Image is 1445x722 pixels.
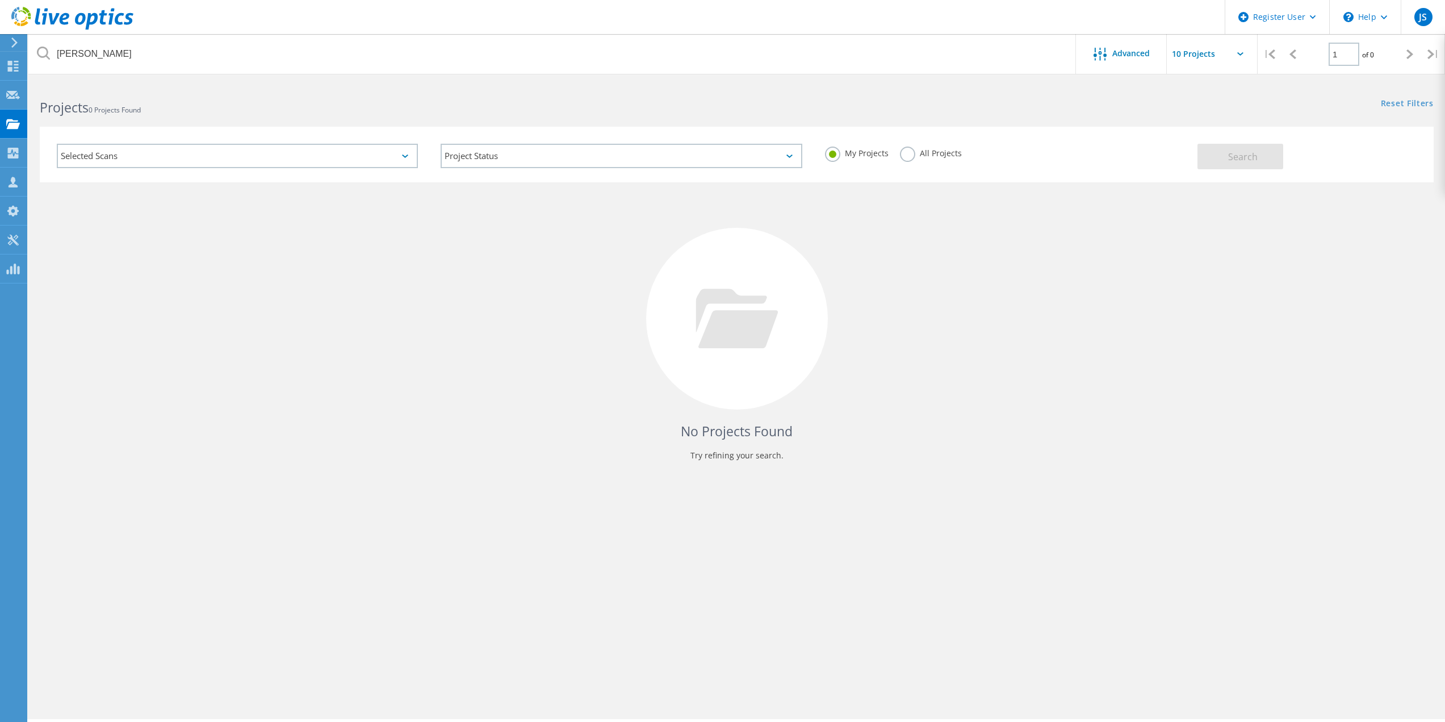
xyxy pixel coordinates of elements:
button: Search [1197,144,1283,169]
a: Live Optics Dashboard [11,24,133,32]
svg: \n [1343,12,1354,22]
div: Selected Scans [57,144,418,168]
span: Advanced [1112,49,1150,57]
p: Try refining your search. [51,446,1422,465]
label: All Projects [900,147,962,157]
span: of 0 [1362,50,1374,60]
label: My Projects [825,147,889,157]
b: Projects [40,98,89,116]
a: Reset Filters [1381,99,1434,109]
div: Project Status [441,144,802,168]
span: JS [1419,12,1427,22]
span: Search [1228,151,1258,163]
div: | [1258,34,1281,74]
input: Search projects by name, owner, ID, company, etc [28,34,1077,74]
span: 0 Projects Found [89,105,141,115]
h4: No Projects Found [51,422,1422,441]
div: | [1422,34,1445,74]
